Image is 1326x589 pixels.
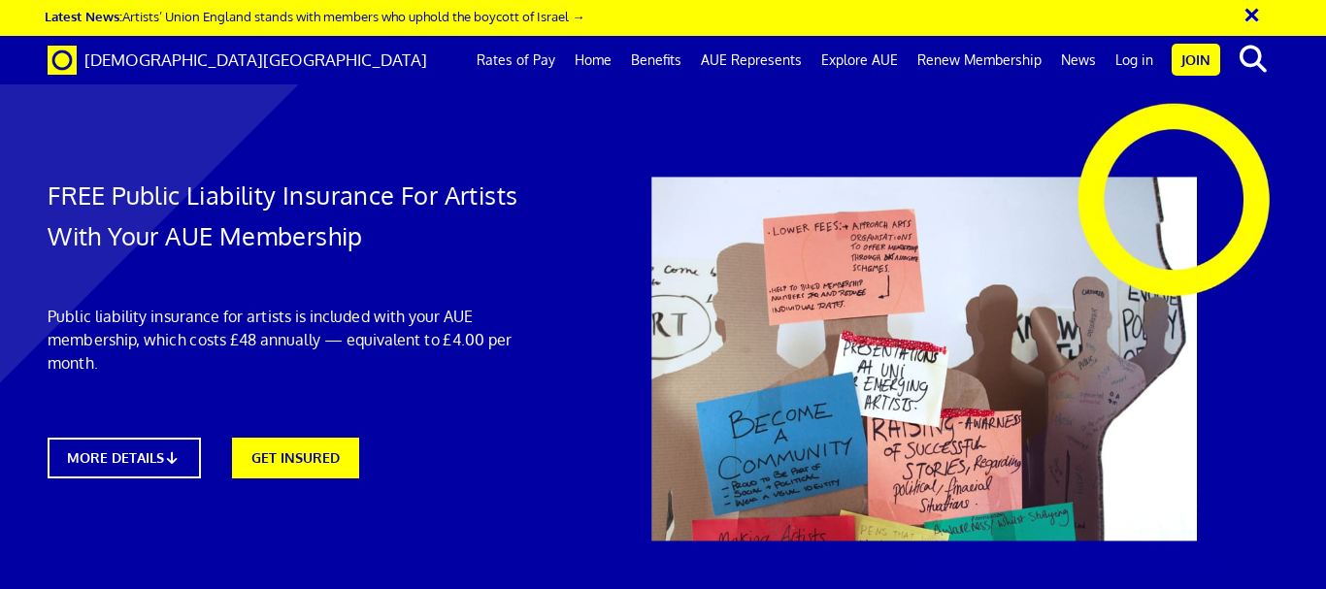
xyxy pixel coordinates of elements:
[1172,44,1220,76] a: Join
[45,8,122,24] strong: Latest News:
[48,305,544,375] p: Public liability insurance for artists is included with your AUE membership, which costs £48 annu...
[691,36,812,84] a: AUE Represents
[908,36,1051,84] a: Renew Membership
[621,36,691,84] a: Benefits
[232,438,359,478] a: GET INSURED
[467,36,565,84] a: Rates of Pay
[48,175,544,256] h1: FREE Public Liability Insurance For Artists With Your AUE Membership
[812,36,908,84] a: Explore AUE
[1224,39,1283,80] button: search
[565,36,621,84] a: Home
[48,438,201,478] a: MORE DETAILS
[45,8,584,24] a: Latest News:Artists’ Union England stands with members who uphold the boycott of Israel →
[84,49,427,70] span: [DEMOGRAPHIC_DATA][GEOGRAPHIC_DATA]
[1106,36,1163,84] a: Log in
[33,36,442,84] a: Brand [DEMOGRAPHIC_DATA][GEOGRAPHIC_DATA]
[1051,36,1106,84] a: News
